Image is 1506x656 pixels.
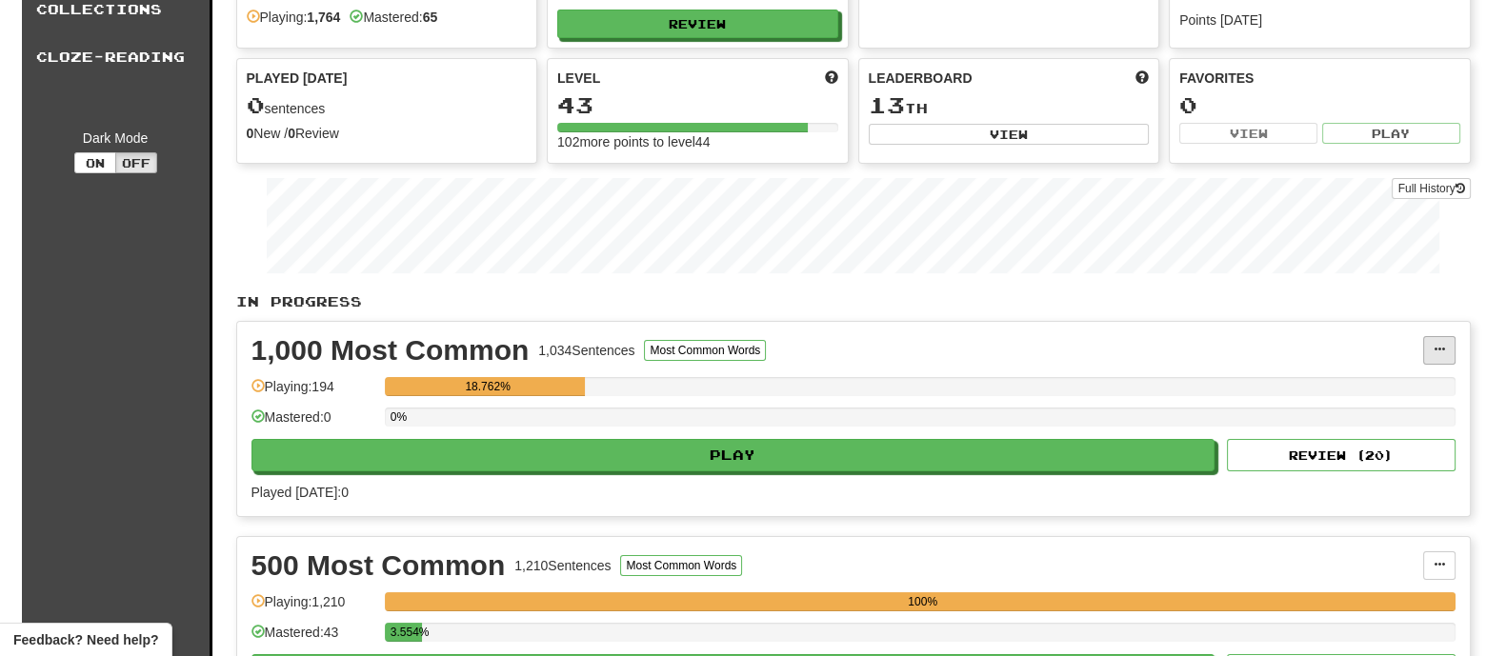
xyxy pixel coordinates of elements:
div: 0 [1179,93,1460,117]
div: New / Review [247,124,528,143]
span: 0 [247,91,265,118]
span: Leaderboard [869,69,973,88]
div: 100% [391,592,1456,611]
div: Playing: 1,210 [251,592,375,624]
div: Mastered: 43 [251,623,375,654]
div: Mastered: 0 [251,408,375,439]
span: This week in points, UTC [1135,69,1149,88]
div: Mastered: [350,8,437,27]
div: 1,210 Sentences [514,556,611,575]
p: In Progress [236,292,1471,311]
span: Level [557,69,600,88]
div: 18.762% [391,377,586,396]
div: 3.554% [391,623,423,642]
strong: 1,764 [307,10,340,25]
strong: 0 [288,126,295,141]
div: Favorites [1179,69,1460,88]
a: Full History [1392,178,1470,199]
div: 500 Most Common [251,551,506,580]
span: Played [DATE] [247,69,348,88]
div: Playing: [247,8,341,27]
a: Cloze-Reading [22,33,210,81]
button: View [869,124,1150,145]
button: View [1179,123,1317,144]
button: Off [115,152,157,173]
strong: 65 [423,10,438,25]
button: Most Common Words [620,555,742,576]
button: Play [251,439,1215,471]
div: th [869,93,1150,118]
div: 1,034 Sentences [538,341,634,360]
div: sentences [247,93,528,118]
button: On [74,152,116,173]
strong: 0 [247,126,254,141]
span: Score more points to level up [825,69,838,88]
button: Play [1322,123,1460,144]
div: 1,000 Most Common [251,336,530,365]
div: Dark Mode [36,129,195,148]
button: Review [557,10,838,38]
div: Points [DATE] [1179,10,1460,30]
div: 102 more points to level 44 [557,132,838,151]
button: Review (20) [1227,439,1456,471]
span: 13 [869,91,905,118]
span: Played [DATE]: 0 [251,485,349,500]
span: Open feedback widget [13,630,158,649]
button: Most Common Words [644,340,766,361]
div: 43 [557,93,838,117]
div: Playing: 194 [251,377,375,408]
